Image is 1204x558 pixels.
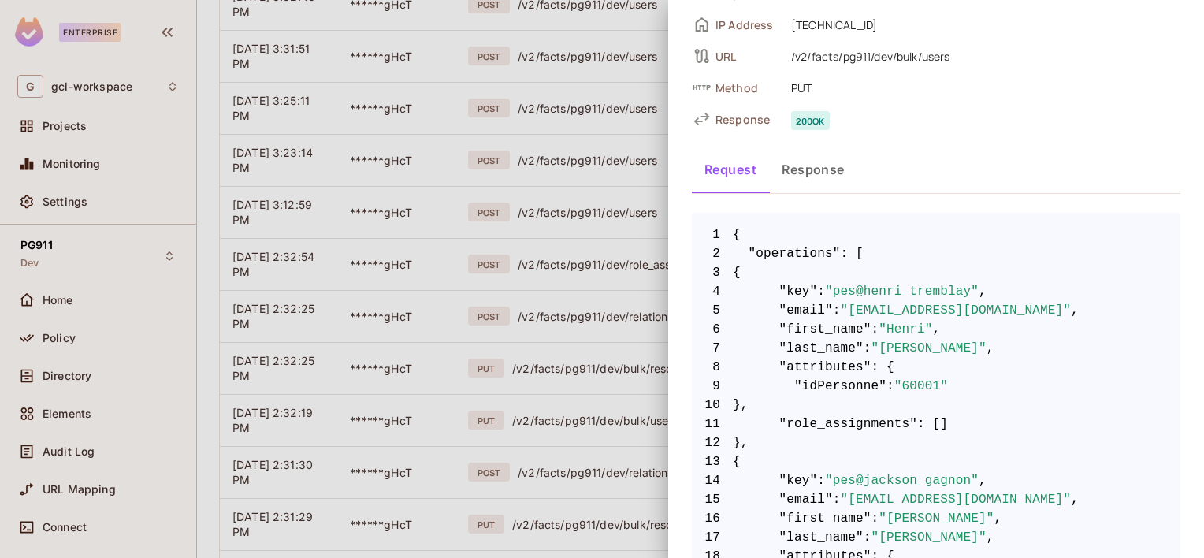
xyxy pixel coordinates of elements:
[886,377,894,396] span: :
[825,471,979,490] span: "pes@jackson_gagnon"
[692,490,733,509] span: 15
[779,528,864,547] span: "last_name"
[1071,301,1079,320] span: ,
[733,225,741,244] span: {
[692,452,733,471] span: 13
[779,490,833,509] span: "email"
[791,48,1180,65] div: /v2/facts/pg911/dev/bulk/users
[783,78,1180,97] span: PUT
[692,282,733,301] span: 4
[994,509,1002,528] span: ,
[715,17,779,32] span: IP Address
[841,244,864,263] span: : [
[871,528,987,547] span: "[PERSON_NAME]"
[769,150,857,189] button: Response
[692,377,733,396] span: 9
[841,301,1072,320] span: "[EMAIL_ADDRESS][DOMAIN_NAME]"
[783,15,1180,34] span: [TECHNICAL_ID]
[987,339,994,358] span: ,
[987,528,994,547] span: ,
[692,396,1180,415] span: },
[692,528,733,547] span: 17
[879,320,932,339] span: "Henri"
[817,471,825,490] span: :
[817,282,825,301] span: :
[871,358,894,377] span: : {
[715,112,779,127] span: Response
[692,433,1180,452] span: },
[692,452,1180,471] span: {
[825,282,979,301] span: "pes@henri_tremblay"
[779,509,871,528] span: "first_name"
[917,415,948,433] span: : []
[864,528,871,547] span: :
[879,509,994,528] span: "[PERSON_NAME]"
[871,320,879,339] span: :
[779,320,871,339] span: "first_name"
[779,471,818,490] span: "key"
[779,415,918,433] span: "role_assignments"
[692,509,733,528] span: 16
[692,396,733,415] span: 10
[692,263,1180,282] span: {
[692,263,733,282] span: 3
[692,339,733,358] span: 7
[833,490,841,509] span: :
[864,339,871,358] span: :
[794,377,886,396] span: "idPersonne"
[979,282,987,301] span: ,
[894,377,948,396] span: "60001"
[779,358,871,377] span: "attributes"
[1071,490,1079,509] span: ,
[692,150,769,189] button: Request
[933,320,941,339] span: ,
[692,301,733,320] span: 5
[692,244,733,263] span: 2
[715,49,779,64] span: URL
[871,339,987,358] span: "[PERSON_NAME]"
[779,282,818,301] span: "key"
[692,320,733,339] span: 6
[692,358,733,377] span: 8
[871,509,879,528] span: :
[692,471,733,490] span: 14
[841,490,1072,509] span: "[EMAIL_ADDRESS][DOMAIN_NAME]"
[715,80,779,95] span: Method
[692,225,733,244] span: 1
[779,339,864,358] span: "last_name"
[779,301,833,320] span: "email"
[692,415,733,433] span: 11
[833,301,841,320] span: :
[692,433,733,452] span: 12
[749,244,841,263] span: "operations"
[979,471,987,490] span: ,
[791,111,830,130] span: 200 ok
